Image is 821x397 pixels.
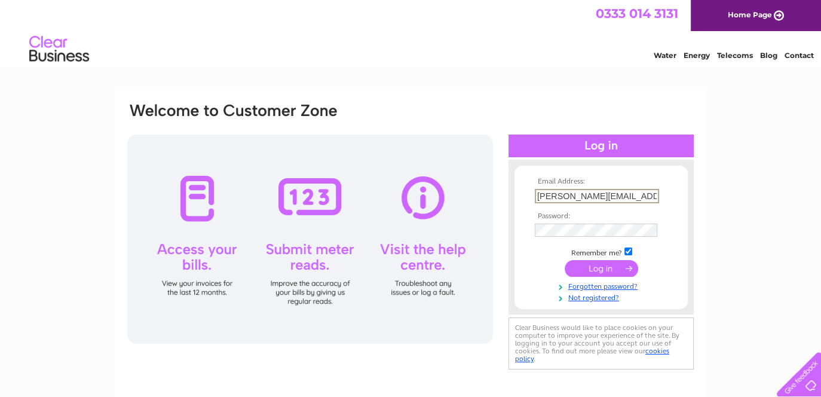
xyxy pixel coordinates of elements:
a: Contact [785,51,814,60]
a: Water [654,51,676,60]
div: Clear Business would like to place cookies on your computer to improve your experience of the sit... [508,317,694,369]
a: Forgotten password? [535,280,670,291]
th: Password: [532,212,670,221]
div: Clear Business is a trading name of Verastar Limited (registered in [GEOGRAPHIC_DATA] No. 3667643... [129,7,694,58]
a: Energy [684,51,710,60]
a: 0333 014 3131 [596,6,678,21]
a: Blog [760,51,777,60]
a: Telecoms [717,51,753,60]
th: Email Address: [532,178,670,186]
a: Not registered? [535,291,670,303]
td: Remember me? [532,246,670,258]
img: logo.png [29,31,90,68]
a: cookies policy [515,347,669,363]
input: Submit [565,260,638,277]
